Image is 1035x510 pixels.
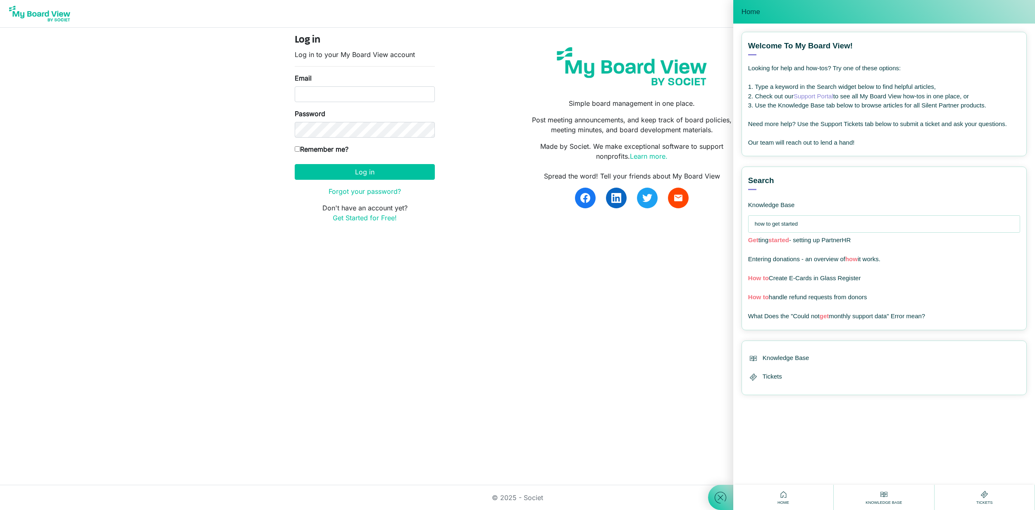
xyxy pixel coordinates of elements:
[748,236,851,243] span: ting - setting up PartnerHR
[748,236,758,243] span: Get
[748,190,864,209] div: Knowledge Base
[974,500,995,505] span: Tickets
[845,255,858,262] span: how
[748,175,774,186] span: Search
[611,193,621,203] img: linkedin.svg
[7,3,73,24] img: My Board View Logo
[748,293,761,300] span: How
[763,372,782,381] span: Tickets
[863,489,904,505] div: Knowledge Base
[748,138,1007,148] div: Our team will reach out to lend a hand!
[748,101,1007,110] div: 3. Use the Knowledge Base tab below to browse articles for all Silent Partner products.
[295,146,300,152] input: Remember me?
[748,372,1020,382] div: Tickets
[333,214,397,222] a: Get Started for Free!
[768,236,789,243] span: started
[673,193,683,203] span: email
[295,50,435,60] p: Log in to your My Board View account
[748,92,1007,101] div: 2. Check out our to see all My Board View how-tos in one place, or
[295,34,435,46] h4: Log in
[295,164,435,180] button: Log in
[794,93,833,100] a: Support Portal
[775,489,791,505] div: Home
[524,141,740,161] p: Made by Societ. We make exceptional software to support nonprofits.
[524,98,740,108] p: Simple board management in one place.
[974,489,995,505] div: Tickets
[775,500,791,505] span: Home
[551,41,713,92] img: my-board-view-societ.svg
[668,188,689,208] a: email
[295,109,325,119] label: Password
[748,64,1007,73] div: Looking for help and how-tos? Try one of these options:
[524,171,740,181] div: Spread the word! Tell your friends about My Board View
[329,187,401,195] a: Forgot your password?
[748,312,925,319] span: What Does the "Could not monthly support data" Error mean?
[748,293,867,300] span: handle refund requests from donors
[748,41,1020,55] div: Welcome to My Board View!
[763,293,769,300] span: to
[742,8,760,16] span: Home
[580,193,590,203] img: facebook.svg
[820,312,829,319] span: get
[492,493,543,502] a: © 2025 - Societ
[295,203,435,223] p: Don't have an account yet?
[295,144,348,154] label: Remember me?
[755,216,1018,232] input: Search
[863,500,904,505] span: Knowledge Base
[748,353,1020,364] div: Knowledge Base
[748,82,1007,92] div: 1. Type a keyword in the Search widget below to find helpful articles,
[642,193,652,203] img: twitter.svg
[295,73,312,83] label: Email
[763,353,809,363] span: Knowledge Base
[748,119,1007,129] div: Need more help? Use the Support Tickets tab below to submit a ticket and ask your questions.
[763,274,769,281] span: to
[748,274,761,281] span: How
[524,115,740,135] p: Post meeting announcements, and keep track of board policies, meeting minutes, and board developm...
[748,274,861,281] span: Create E-Cards in Glass Register
[630,152,668,160] a: Learn more.
[748,255,880,262] span: Entering donations - an overview of it works.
